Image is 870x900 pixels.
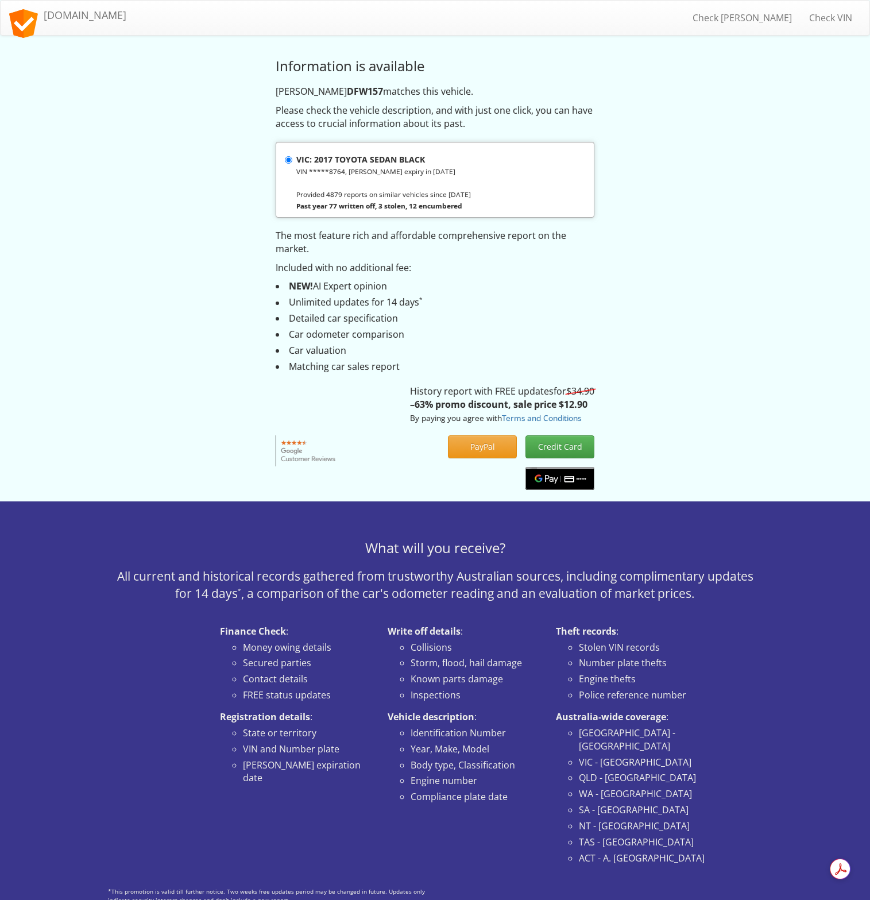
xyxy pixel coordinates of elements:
small: Provided 4879 reports on similar vehicles since [DATE] [296,190,471,199]
p: Included with no additional fee: [276,261,594,275]
button: PayPal [448,435,517,458]
li: VIN and Number plate [243,743,371,756]
p: All current and historical records gathered from trustworthy Australian sources, including compli... [108,567,763,602]
strong: DFW157 [347,85,383,98]
p: The most feature rich and affordable comprehensive report on the market. [276,229,594,256]
img: Google customer reviews [276,435,342,466]
strong: Past year 77 written off, 3 stolen, 12 encumbered [296,201,462,210]
li: FREE status updates [243,689,371,702]
li: NT - [GEOGRAPHIC_DATA] [579,820,707,833]
li: Body type, Classification [411,759,539,772]
li: QLD - [GEOGRAPHIC_DATA] [579,771,707,785]
small: VIN *****8764, [PERSON_NAME] expiry in [DATE] [296,167,455,176]
li: Money owing details [243,641,371,654]
a: Check VIN [801,3,861,32]
li: Known parts damage [411,673,539,686]
strong: –63% promo discount, sale price $12.90 [410,398,587,411]
a: Terms and Conditions [502,412,581,423]
li: WA - [GEOGRAPHIC_DATA] [579,787,707,801]
li: Police reference number [579,689,707,702]
li: : [220,710,371,785]
input: VIC: 2017 TOYOTA SEDAN BLACK VIN *****8764, [PERSON_NAME] expiry in [DATE] Provided 4879 reports ... [285,156,292,164]
strong: Australia-wide coverage [556,710,666,723]
li: : [556,625,707,702]
p: [PERSON_NAME] matches this vehicle. [276,85,594,98]
li: Detailed car specification [276,312,594,325]
li: AI Expert opinion [276,280,594,293]
h3: What will you receive? [108,540,763,555]
p: History report with FREE updates [410,385,594,424]
li: State or territory [243,727,371,740]
strong: NEW! [289,280,313,292]
li: : [220,625,371,702]
img: logo.svg [9,9,38,38]
li: [GEOGRAPHIC_DATA] - [GEOGRAPHIC_DATA] [579,727,707,753]
li: Unlimited updates for 14 days [276,296,594,309]
button: Credit Card [525,435,594,458]
strong: Finance Check [220,625,286,638]
li: Year, Make, Model [411,743,539,756]
text: •••••• [576,476,586,482]
li: Car valuation [276,344,594,357]
li: Collisions [411,641,539,654]
li: Identification Number [411,727,539,740]
a: Check [PERSON_NAME] [684,3,801,32]
li: Contact details [243,673,371,686]
button: Google Pay [525,467,594,490]
li: Stolen VIN records [579,641,707,654]
li: : [556,710,707,864]
strong: Registration details [220,710,310,723]
li: Compliance plate date [411,790,539,804]
strong: VIC: 2017 TOYOTA SEDAN BLACK [296,154,425,165]
p: Please check the vehicle description, and with just one click, you can have access to crucial inf... [276,104,594,130]
strong: Theft records [556,625,616,638]
li: Engine number [411,774,539,787]
h3: Information is available [276,59,594,74]
li: Matching car sales report [276,360,594,373]
li: ACT - A. [GEOGRAPHIC_DATA] [579,852,707,865]
li: Car odometer comparison [276,328,594,341]
li: Storm, flood, hail damage [411,656,539,670]
li: : [388,625,539,702]
span: for [554,385,594,397]
li: Number plate thefts [579,656,707,670]
li: SA - [GEOGRAPHIC_DATA] [579,804,707,817]
s: $34.90 [566,385,594,397]
strong: Vehicle description [388,710,474,723]
li: Secured parties [243,656,371,670]
li: Engine thefts [579,673,707,686]
li: Inspections [411,689,539,702]
a: [DOMAIN_NAME] [1,1,135,29]
small: By paying you agree with [410,412,581,423]
li: : [388,710,539,804]
li: VIC - [GEOGRAPHIC_DATA] [579,756,707,769]
li: [PERSON_NAME] expiration date [243,759,371,785]
strong: Write off details [388,625,461,638]
li: TAS - [GEOGRAPHIC_DATA] [579,836,707,849]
